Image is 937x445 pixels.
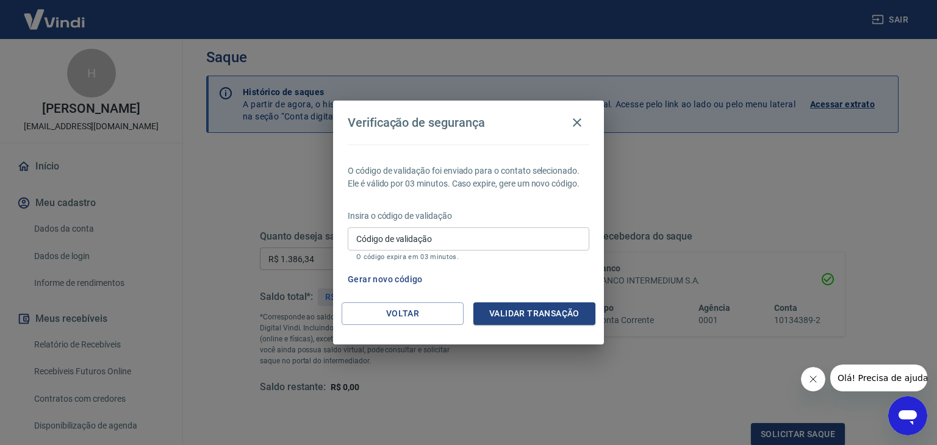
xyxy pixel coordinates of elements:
iframe: Mensagem da empresa [830,365,927,391]
p: O código expira em 03 minutos. [356,253,581,261]
p: Insira o código de validação [348,210,589,222]
iframe: Botão para abrir a janela de mensagens [888,396,927,435]
button: Validar transação [473,302,595,325]
button: Voltar [342,302,464,325]
iframe: Fechar mensagem [801,367,825,391]
h4: Verificação de segurança [348,115,485,130]
span: Olá! Precisa de ajuda? [7,9,102,18]
button: Gerar novo código [343,268,428,291]
p: O código de validação foi enviado para o contato selecionado. Ele é válido por 03 minutos. Caso e... [348,165,589,190]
